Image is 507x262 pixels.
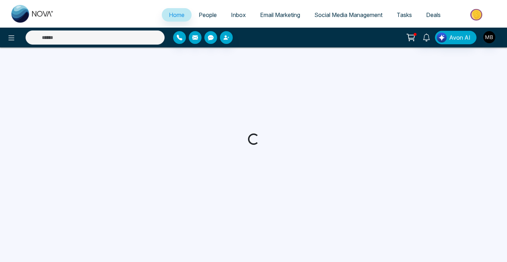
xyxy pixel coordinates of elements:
span: Inbox [231,11,246,18]
img: Market-place.gif [451,7,503,23]
button: Avon AI [435,31,476,44]
img: Nova CRM Logo [11,5,54,23]
a: Tasks [390,8,419,22]
span: Home [169,11,184,18]
span: Social Media Management [314,11,382,18]
span: Deals [426,11,441,18]
span: Avon AI [449,33,470,42]
span: Tasks [397,11,412,18]
a: People [192,8,224,22]
a: Email Marketing [253,8,307,22]
img: Lead Flow [437,33,447,42]
a: Deals [419,8,448,22]
a: Inbox [224,8,253,22]
a: Social Media Management [307,8,390,22]
span: People [199,11,217,18]
img: User Avatar [483,31,495,43]
span: Email Marketing [260,11,300,18]
a: Home [162,8,192,22]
